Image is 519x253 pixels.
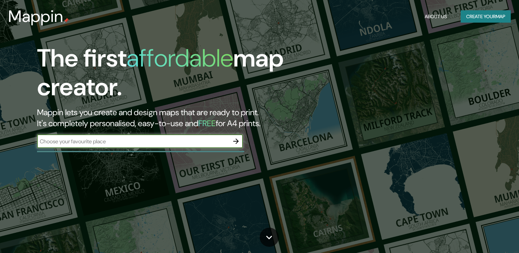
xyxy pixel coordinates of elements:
h1: The first map creator. [37,44,297,107]
h3: Mappin [8,7,63,26]
input: Choose your favourite place [37,137,229,145]
img: mappin-pin [63,18,69,23]
h1: affordable [127,42,233,74]
button: Create yourmap [461,10,511,23]
button: About Us [422,10,450,23]
h5: FREE [198,118,216,129]
h2: Mappin lets you create and design maps that are ready to print. It's completely personalised, eas... [37,107,297,129]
